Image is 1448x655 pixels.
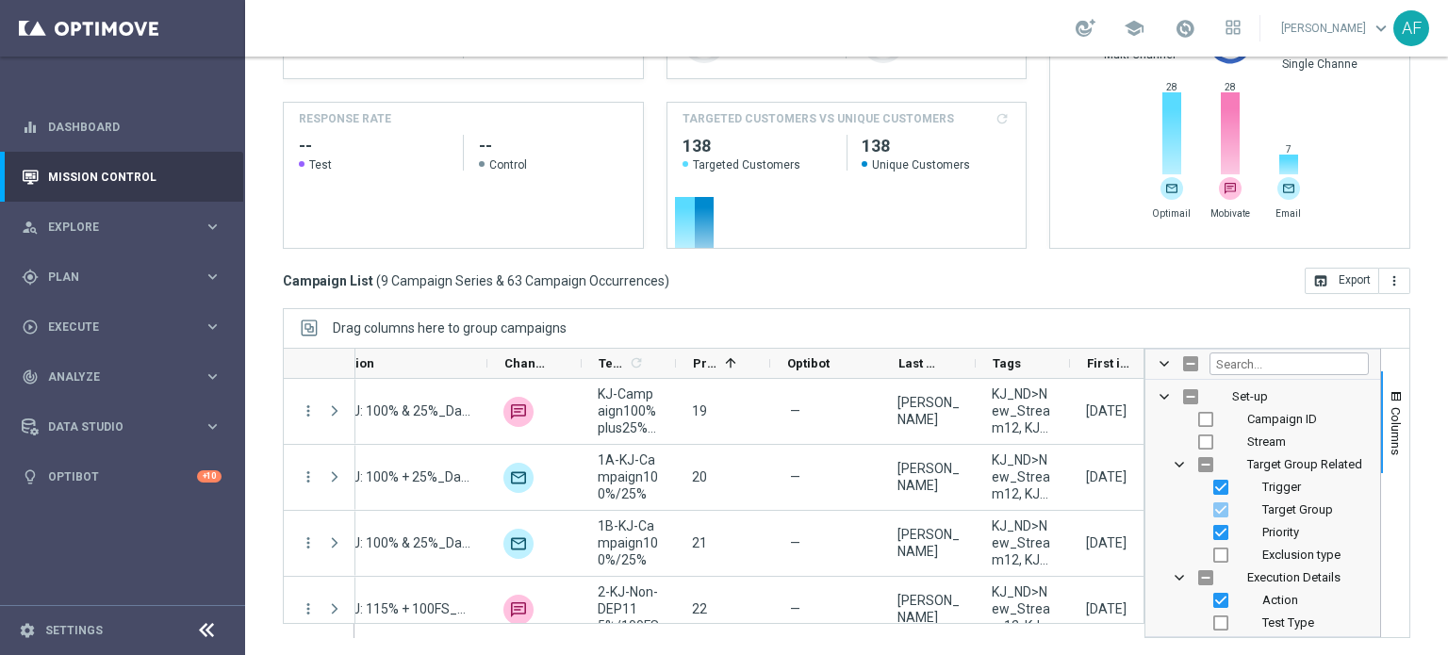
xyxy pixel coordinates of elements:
span: — [790,468,800,485]
i: track_changes [22,368,39,385]
div: Press SPACE to select this row. [284,445,355,511]
i: gps_fixed [22,269,39,286]
span: J: 100% & 25%_Day1 Offer_Reminder= Day2 [353,534,471,551]
span: Analyze [48,371,204,383]
i: more_vert [1387,273,1402,288]
img: Optimail [503,529,534,559]
span: school [1124,18,1144,39]
span: — [790,534,800,551]
div: Execute [22,319,204,336]
span: 28 [1220,81,1241,93]
i: keyboard_arrow_right [204,318,222,336]
span: 22 [692,601,707,616]
i: keyboard_arrow_right [204,218,222,236]
span: J: 115% + 100FS_Day4 Offer_SMS [353,600,471,617]
button: lightbulb Optibot +10 [21,469,222,484]
button: equalizer Dashboard [21,120,222,135]
div: AF [1393,10,1429,46]
span: Priority [693,356,717,370]
span: 21 [692,535,707,550]
span: Columns [1389,407,1404,455]
span: J: 100% & 25%_Day1 Offer_SMS [353,402,471,419]
a: Settings [45,625,103,636]
span: Execute [48,321,204,333]
span: Data Studio [48,421,204,433]
a: Optibot [48,451,197,501]
span: Templates [599,356,626,370]
i: play_circle_outline [22,319,39,336]
img: email.svg [1277,177,1300,200]
h2: -- [299,135,448,157]
div: Mobivate [503,595,534,625]
div: Analyze [22,368,204,385]
h4: TARGETED CUSTOMERS VS UNIQUE CUSTOMERS [683,110,954,127]
span: ( [376,272,381,289]
multiple-options-button: Export to CSV [1305,272,1410,287]
i: open_in_browser [1313,273,1328,288]
div: Mission Control [21,170,222,185]
span: Plan [48,271,204,283]
i: settings [19,622,36,639]
span: Calculate column [626,352,644,373]
div: 22 Sep 2025, Monday [1086,402,1127,419]
div: Gurshlyn Cooper [897,460,960,494]
button: more_vert [1379,268,1410,294]
div: 22 Sep 2025, Monday [1086,534,1127,551]
span: J: 100% + 25%_Day1 Offer [353,468,471,485]
div: Press SPACE to select this row. [284,577,355,643]
i: equalizer [22,119,39,136]
div: Optimail [503,463,534,493]
span: KJ_ND>New_Stream12, KJ_ND12>New_Aggr [992,517,1054,568]
button: more_vert [300,468,317,485]
button: open_in_browser Export [1305,268,1379,294]
input: Filter Columns Input [1209,352,1369,375]
div: Target Group Column [1145,499,1380,521]
h2: 138 [862,135,1011,157]
span: Target Group [1262,502,1333,516]
span: Single Channel [1282,57,1360,72]
div: Mobivate [1219,177,1242,200]
div: Test Type Column [1145,612,1380,634]
span: Last Modified By [898,356,944,370]
span: Execution Details [1247,570,1341,584]
div: Optibot [22,451,222,501]
div: Exclusion type Column [1145,544,1380,566]
span: 9 Campaign Series & 63 Campaign Occurrences [381,272,665,289]
div: gps_fixed Plan keyboard_arrow_right [21,270,222,285]
div: Gurshlyn Cooper [897,592,960,626]
span: Control [489,157,527,172]
button: person_search Explore keyboard_arrow_right [21,220,222,235]
div: Mobivate [503,397,534,427]
img: email.svg [1160,177,1183,200]
i: refresh [629,355,644,370]
div: Explore [22,219,204,236]
i: person_search [22,219,39,236]
a: Dashboard [48,102,222,152]
div: Action Column [1145,589,1380,612]
button: Data Studio keyboard_arrow_right [21,419,222,434]
div: Data Studio [22,418,204,435]
button: more_vert [300,402,317,419]
span: Channel [504,356,550,370]
span: Email [1262,207,1314,220]
button: more_vert [300,534,317,551]
div: Optimail [1160,177,1183,200]
span: Stream [1247,434,1286,449]
div: Set-up Column Group [1145,385,1380,408]
div: Priority Column [1145,521,1380,544]
h2: 138 [683,135,831,157]
div: play_circle_outline Execute keyboard_arrow_right [21,319,222,335]
div: Gurshlyn Cooper [897,394,960,428]
button: track_changes Analyze keyboard_arrow_right [21,369,222,385]
div: Email [1277,177,1300,200]
span: ) [665,272,669,289]
span: 7 [1278,143,1299,156]
span: — [790,402,800,419]
div: Stream Column [1145,431,1380,453]
span: Set-up [1232,389,1268,403]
